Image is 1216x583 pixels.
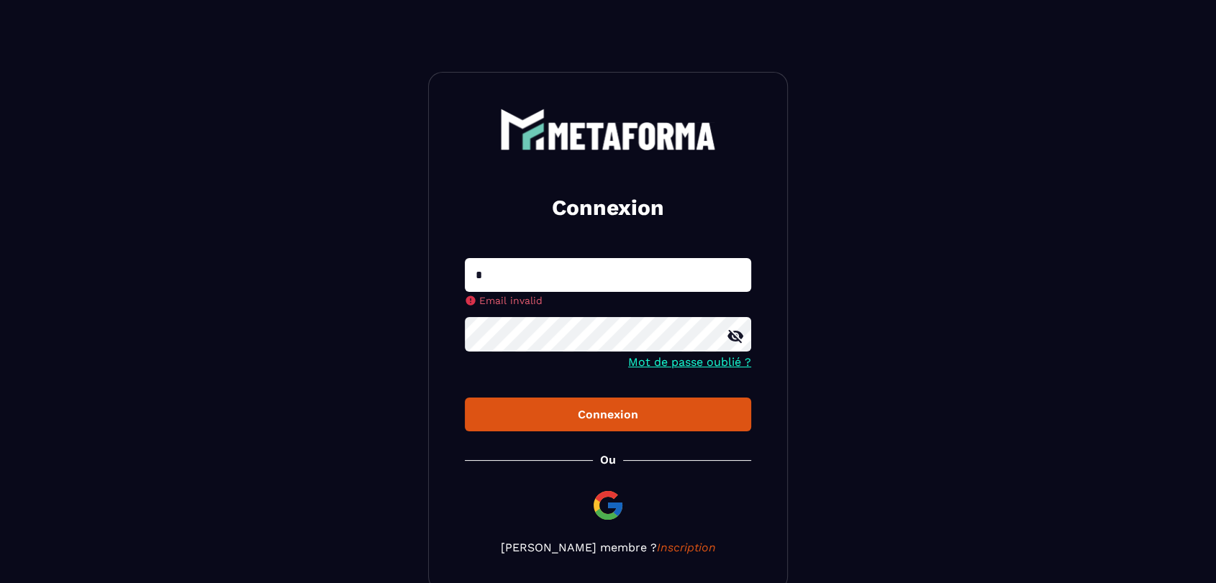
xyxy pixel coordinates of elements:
[465,398,751,431] button: Connexion
[500,109,716,150] img: logo
[591,488,625,523] img: google
[465,541,751,554] p: [PERSON_NAME] membre ?
[476,408,740,421] div: Connexion
[479,295,543,306] span: Email invalid
[465,109,751,150] a: logo
[628,355,751,369] a: Mot de passe oublié ?
[600,453,616,467] p: Ou
[657,541,716,554] a: Inscription
[482,193,734,222] h2: Connexion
